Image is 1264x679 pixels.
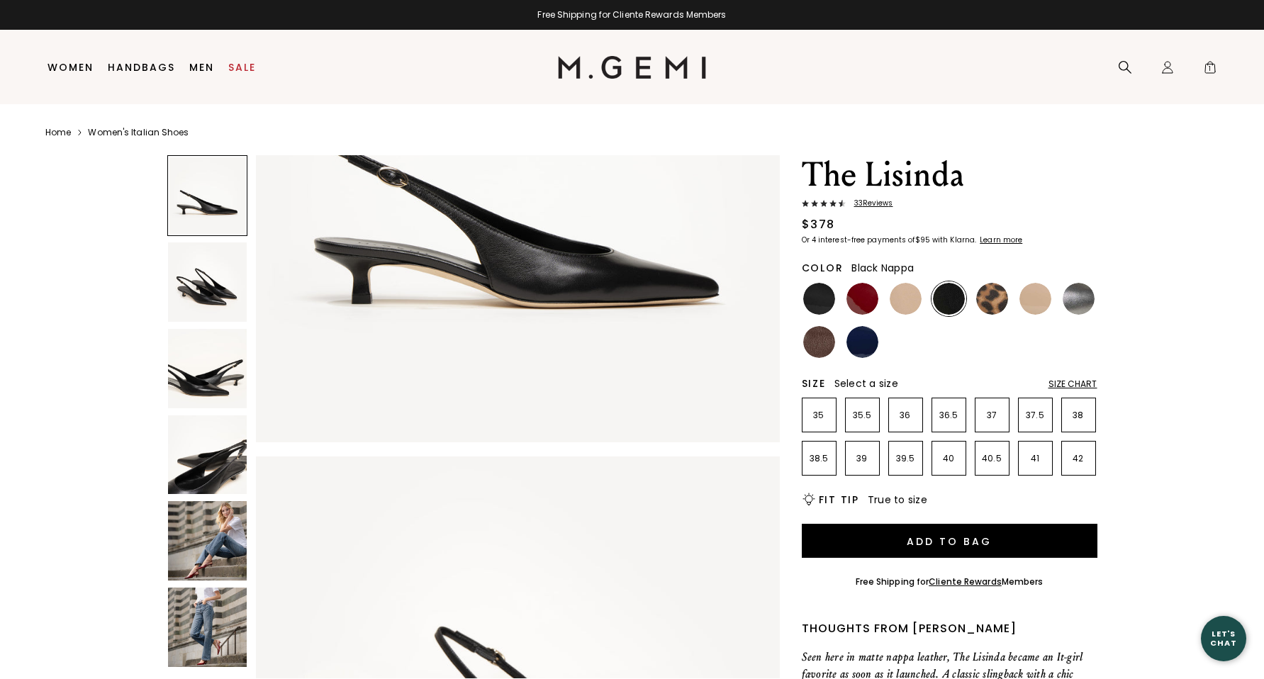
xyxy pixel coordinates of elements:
[932,410,966,421] p: 36.5
[802,199,1097,211] a: 33Reviews
[933,283,965,315] img: Black Nappa
[846,283,878,315] img: Ruby Red Patent
[978,236,1022,245] a: Learn more
[1203,63,1217,77] span: 1
[168,329,247,408] img: The Lisinda
[846,326,878,358] img: Navy Patent
[802,155,1097,195] h1: The Lisinda
[802,378,826,389] h2: Size
[168,242,247,322] img: The Lisinda
[868,493,927,507] span: True to size
[558,56,706,79] img: M.Gemi
[1062,410,1095,421] p: 38
[88,127,189,138] a: Women's Italian Shoes
[168,415,247,495] img: The Lisinda
[976,283,1008,315] img: Leopard Print
[980,235,1022,245] klarna-placement-style-cta: Learn more
[108,62,175,73] a: Handbags
[189,62,214,73] a: Men
[802,620,1097,637] div: Thoughts from [PERSON_NAME]
[975,410,1009,421] p: 37
[1063,283,1095,315] img: Gunmetal Nappa
[47,62,94,73] a: Women
[889,410,922,421] p: 36
[929,576,1002,588] a: Cliente Rewards
[915,235,930,245] klarna-placement-style-amount: $95
[932,453,966,464] p: 40
[889,453,922,464] p: 39.5
[834,376,898,391] span: Select a size
[1062,453,1095,464] p: 42
[975,453,1009,464] p: 40.5
[802,524,1097,558] button: Add to Bag
[1048,378,1097,390] div: Size Chart
[45,127,71,138] a: Home
[168,501,247,580] img: The Lisinda
[932,235,978,245] klarna-placement-style-body: with Klarna
[802,216,835,233] div: $378
[846,199,893,208] span: 33 Review s
[890,283,922,315] img: Beige Nappa
[1201,629,1246,647] div: Let's Chat
[1019,453,1052,464] p: 41
[802,235,915,245] klarna-placement-style-body: Or 4 interest-free payments of
[856,576,1044,588] div: Free Shipping for Members
[1019,410,1052,421] p: 37.5
[803,326,835,358] img: Chocolate Nappa
[802,453,836,464] p: 38.5
[1019,283,1051,315] img: Sand Patent
[846,410,879,421] p: 35.5
[168,588,247,667] img: The Lisinda
[802,262,844,274] h2: Color
[819,494,859,505] h2: Fit Tip
[803,283,835,315] img: Black Patent
[228,62,256,73] a: Sale
[851,261,914,275] span: Black Nappa
[802,410,836,421] p: 35
[846,453,879,464] p: 39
